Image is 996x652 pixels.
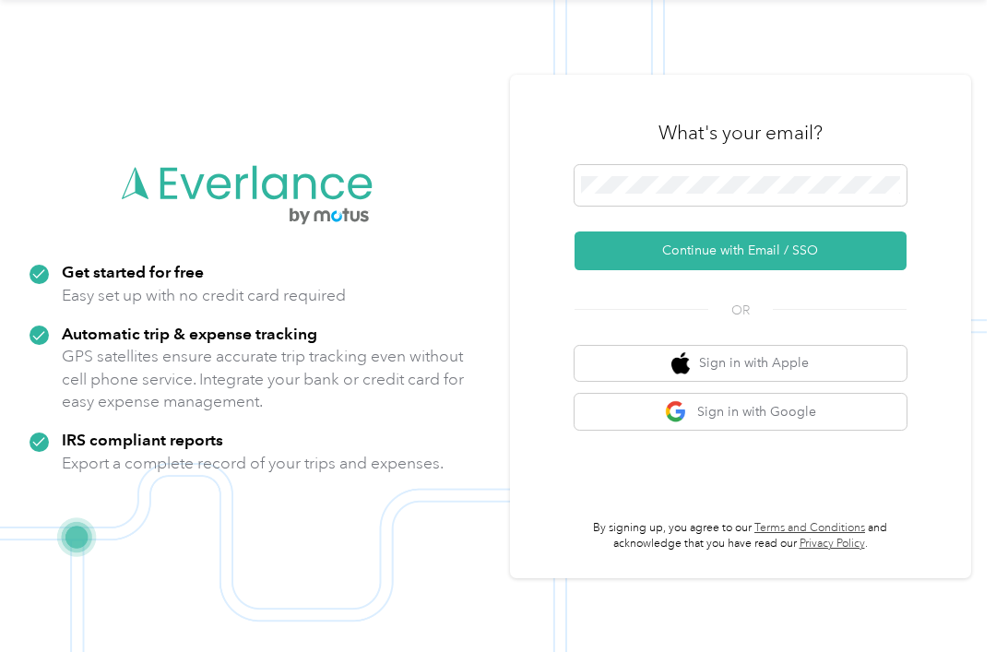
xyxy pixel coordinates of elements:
[62,284,346,307] p: Easy set up with no credit card required
[62,345,465,413] p: GPS satellites ensure accurate trip tracking even without cell phone service. Integrate your bank...
[671,352,690,375] img: apple logo
[575,520,907,552] p: By signing up, you agree to our and acknowledge that you have read our .
[62,452,444,475] p: Export a complete record of your trips and expenses.
[62,324,317,343] strong: Automatic trip & expense tracking
[62,430,223,449] strong: IRS compliant reports
[800,537,865,551] a: Privacy Policy
[575,231,907,270] button: Continue with Email / SSO
[62,262,204,281] strong: Get started for free
[658,120,823,146] h3: What's your email?
[575,346,907,382] button: apple logoSign in with Apple
[575,394,907,430] button: google logoSign in with Google
[754,521,865,535] a: Terms and Conditions
[665,400,688,423] img: google logo
[708,301,773,320] span: OR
